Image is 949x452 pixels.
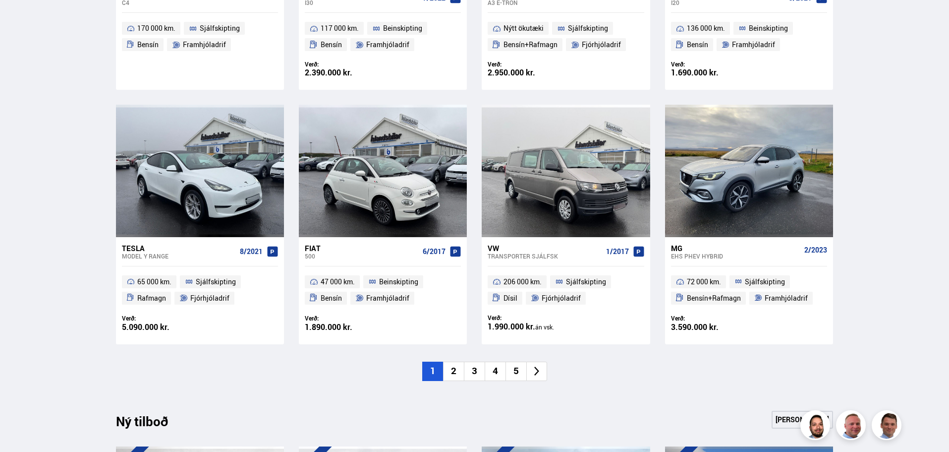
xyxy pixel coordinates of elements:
[488,314,566,322] div: Verð:
[200,22,240,34] span: Sjálfskipting
[137,22,175,34] span: 170 000 km.
[305,315,383,322] div: Verð:
[137,39,159,51] span: Bensín
[671,253,800,259] div: EHS PHEV HYBRID
[299,237,467,344] a: Fiat 500 6/2017 47 000 km. Beinskipting Bensín Framhjóladrif Verð: 1.890.000 kr.
[482,237,650,344] a: VW Transporter SJÁLFSK 1/2017 206 000 km. Sjálfskipting Dísil Fjórhjóladrif Verð: 1.990.000 kr.án...
[687,276,721,288] span: 72 000 km.
[749,22,788,34] span: Beinskipting
[745,276,785,288] span: Sjálfskipting
[671,315,749,322] div: Verð:
[687,39,708,51] span: Bensín
[366,39,409,51] span: Framhjóladrif
[488,244,602,253] div: VW
[671,61,749,68] div: Verð:
[321,22,359,34] span: 117 000 km.
[503,39,558,51] span: Bensín+Rafmagn
[488,253,602,259] div: Transporter SJÁLFSK
[240,248,263,256] span: 8/2021
[383,22,422,34] span: Beinskipting
[802,412,832,442] img: nhp88E3Fdnt1Opn2.png
[873,412,903,442] img: FbJEzSuNWCJXmdc-.webp
[321,276,355,288] span: 47 000 km.
[665,237,833,344] a: MG EHS PHEV HYBRID 2/2023 72 000 km. Sjálfskipting Bensín+Rafmagn Framhjóladrif Verð: 3.590.000 kr.
[321,292,342,304] span: Bensín
[503,292,517,304] span: Dísil
[505,362,526,381] li: 5
[687,22,725,34] span: 136 000 km.
[671,244,800,253] div: MG
[443,362,464,381] li: 2
[488,68,566,77] div: 2.950.000 kr.
[606,248,629,256] span: 1/2017
[837,412,867,442] img: siFngHWaQ9KaOqBr.png
[687,292,741,304] span: Bensín+Rafmagn
[379,276,418,288] span: Beinskipting
[116,414,185,435] div: Ný tilboð
[122,253,236,259] div: Model Y RANGE
[488,61,566,68] div: Verð:
[305,61,383,68] div: Verð:
[116,237,284,344] a: Tesla Model Y RANGE 8/2021 65 000 km. Sjálfskipting Rafmagn Fjórhjóladrif Verð: 5.090.000 kr.
[503,276,542,288] span: 206 000 km.
[503,22,544,34] span: Nýtt ökutæki
[305,253,419,259] div: 500
[305,323,383,331] div: 1.890.000 kr.
[137,292,166,304] span: Rafmagn
[423,248,446,256] span: 6/2017
[122,244,236,253] div: Tesla
[321,39,342,51] span: Bensín
[772,411,833,429] a: [PERSON_NAME]
[366,292,409,304] span: Framhjóladrif
[542,292,581,304] span: Fjórhjóladrif
[732,39,775,51] span: Framhjóladrif
[122,315,200,322] div: Verð:
[183,39,226,51] span: Framhjóladrif
[535,323,554,331] span: án vsk.
[671,323,749,331] div: 3.590.000 kr.
[422,362,443,381] li: 1
[671,68,749,77] div: 1.690.000 kr.
[305,244,419,253] div: Fiat
[485,362,505,381] li: 4
[305,68,383,77] div: 2.390.000 kr.
[196,276,236,288] span: Sjálfskipting
[137,276,171,288] span: 65 000 km.
[464,362,485,381] li: 3
[765,292,808,304] span: Framhjóladrif
[568,22,608,34] span: Sjálfskipting
[488,323,566,331] div: 1.990.000 kr.
[566,276,606,288] span: Sjálfskipting
[582,39,621,51] span: Fjórhjóladrif
[122,323,200,331] div: 5.090.000 kr.
[190,292,229,304] span: Fjórhjóladrif
[804,246,827,254] span: 2/2023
